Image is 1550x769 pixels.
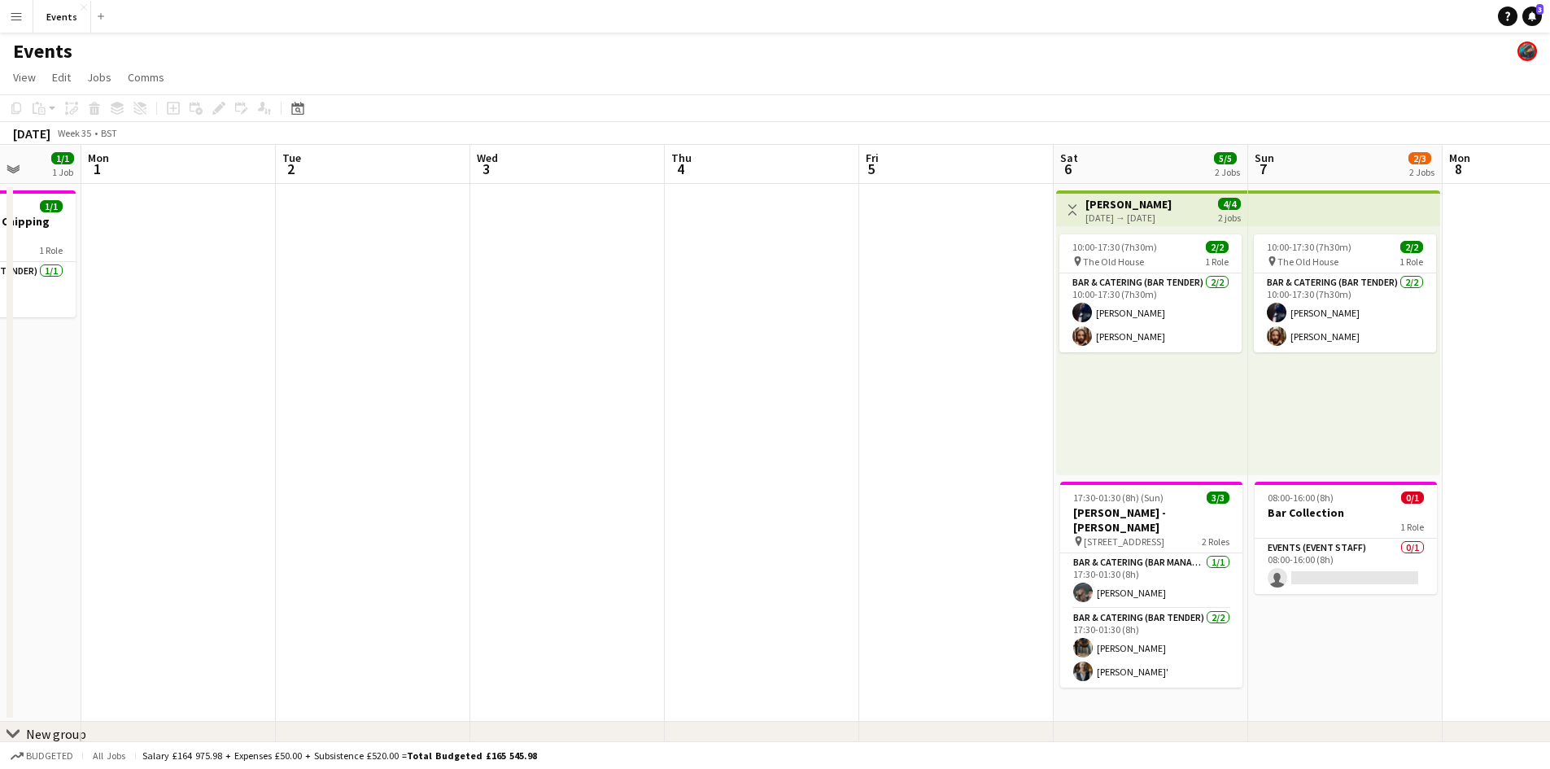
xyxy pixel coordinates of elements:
[1072,241,1157,253] span: 10:00-17:30 (7h30m)
[1215,166,1240,178] div: 2 Jobs
[1409,166,1434,178] div: 2 Jobs
[1267,241,1351,253] span: 10:00-17:30 (7h30m)
[1085,197,1172,212] h3: [PERSON_NAME]
[863,159,879,178] span: 5
[1255,505,1437,520] h3: Bar Collection
[1202,535,1229,548] span: 2 Roles
[54,127,94,139] span: Week 35
[1254,234,1436,352] app-job-card: 10:00-17:30 (7h30m)2/2 The Old House1 RoleBar & Catering (Bar Tender)2/210:00-17:30 (7h30m)[PERSO...
[1059,234,1242,352] app-job-card: 10:00-17:30 (7h30m)2/2 The Old House1 RoleBar & Catering (Bar Tender)2/210:00-17:30 (7h30m)[PERSO...
[1218,210,1241,224] div: 2 jobs
[1400,521,1424,533] span: 1 Role
[90,749,129,762] span: All jobs
[39,244,63,256] span: 1 Role
[1401,492,1424,504] span: 0/1
[474,159,498,178] span: 3
[1083,256,1144,268] span: The Old House
[1060,609,1242,688] app-card-role: Bar & Catering (Bar Tender)2/217:30-01:30 (8h)[PERSON_NAME][PERSON_NAME]'
[40,200,63,212] span: 1/1
[1084,535,1164,548] span: [STREET_ADDRESS]
[1255,539,1437,594] app-card-role: Events (Event Staff)0/108:00-16:00 (8h)
[85,159,109,178] span: 1
[87,70,111,85] span: Jobs
[1400,241,1423,253] span: 2/2
[88,151,109,165] span: Mon
[1218,198,1241,210] span: 4/4
[1060,553,1242,609] app-card-role: Bar & Catering (Bar Manager)1/117:30-01:30 (8h)[PERSON_NAME]
[1536,4,1543,15] span: 3
[1060,482,1242,688] app-job-card: 17:30-01:30 (8h) (Sun)3/3[PERSON_NAME] - [PERSON_NAME] [STREET_ADDRESS]2 RolesBar & Catering (Bar...
[121,67,171,88] a: Comms
[671,151,692,165] span: Thu
[1059,273,1242,352] app-card-role: Bar & Catering (Bar Tender)2/210:00-17:30 (7h30m)[PERSON_NAME][PERSON_NAME]
[81,67,118,88] a: Jobs
[1060,151,1078,165] span: Sat
[33,1,91,33] button: Events
[26,750,73,762] span: Budgeted
[52,166,73,178] div: 1 Job
[1268,492,1334,504] span: 08:00-16:00 (8h)
[13,70,36,85] span: View
[128,70,164,85] span: Comms
[101,127,117,139] div: BST
[1252,159,1274,178] span: 7
[1254,273,1436,352] app-card-role: Bar & Catering (Bar Tender)2/210:00-17:30 (7h30m)[PERSON_NAME][PERSON_NAME]
[280,159,301,178] span: 2
[13,39,72,63] h1: Events
[7,67,42,88] a: View
[8,747,76,765] button: Budgeted
[1277,256,1338,268] span: The Old House
[1447,159,1470,178] span: 8
[1085,212,1172,224] div: [DATE] → [DATE]
[1255,482,1437,594] app-job-card: 08:00-16:00 (8h)0/1Bar Collection1 RoleEvents (Event Staff)0/108:00-16:00 (8h)
[407,749,537,762] span: Total Budgeted £165 545.98
[51,152,74,164] span: 1/1
[1517,42,1537,61] app-user-avatar: Dom Roche
[1060,505,1242,535] h3: [PERSON_NAME] - [PERSON_NAME]
[1058,159,1078,178] span: 6
[1449,151,1470,165] span: Mon
[13,125,50,142] div: [DATE]
[1207,492,1229,504] span: 3/3
[1206,241,1229,253] span: 2/2
[1073,492,1164,504] span: 17:30-01:30 (8h) (Sun)
[52,70,71,85] span: Edit
[1522,7,1542,26] a: 3
[142,749,537,762] div: Salary £164 975.98 + Expenses £50.00 + Subsistence £520.00 =
[46,67,77,88] a: Edit
[477,151,498,165] span: Wed
[1205,256,1229,268] span: 1 Role
[1214,152,1237,164] span: 5/5
[1399,256,1423,268] span: 1 Role
[282,151,301,165] span: Tue
[866,151,879,165] span: Fri
[669,159,692,178] span: 4
[26,726,86,742] div: New group
[1255,151,1274,165] span: Sun
[1408,152,1431,164] span: 2/3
